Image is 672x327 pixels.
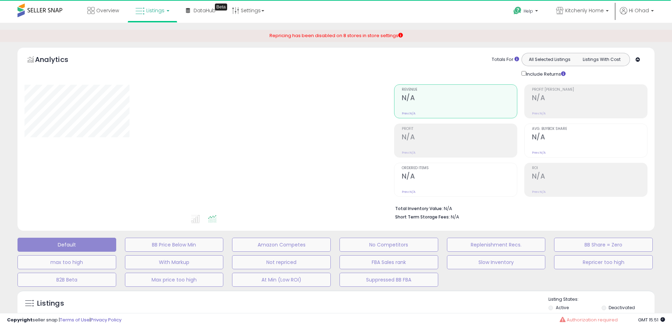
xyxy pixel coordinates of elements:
button: At Min (Low ROI) [232,273,331,287]
a: Help [508,1,545,23]
span: Profit [402,127,517,131]
h2: N/A [402,172,517,182]
b: Short Term Storage Fees: [395,214,450,220]
button: Suppressed BB FBA [339,273,438,287]
span: Kitchenly Home [565,7,604,14]
strong: Copyright [7,316,33,323]
li: N/A [395,204,642,212]
div: Tooltip anchor [215,4,227,11]
button: Listings With Cost [575,55,628,64]
h2: N/A [532,133,647,142]
span: DataHub [194,7,216,14]
small: Prev: N/A [402,111,415,116]
small: Prev: N/A [532,151,546,155]
small: Prev: N/A [402,190,415,194]
button: Amazon Competes [232,238,331,252]
h2: N/A [532,94,647,103]
h2: N/A [402,133,517,142]
span: Revenue [402,88,517,92]
button: No Competitors [339,238,438,252]
div: Totals For [492,56,519,63]
span: Listings [146,7,164,14]
button: All Selected Listings [524,55,576,64]
small: Prev: N/A [402,151,415,155]
h2: N/A [532,172,647,182]
button: BB Share = Zero [554,238,653,252]
b: Total Inventory Value: [395,206,443,211]
button: FBA Sales rank [339,255,438,269]
span: ROI [532,166,647,170]
small: Prev: N/A [532,190,546,194]
span: Ordered Items [402,166,517,170]
button: Repricer too high [554,255,653,269]
button: Default [17,238,116,252]
button: Max price too high [125,273,224,287]
small: Prev: N/A [532,111,546,116]
span: Profit [PERSON_NAME] [532,88,647,92]
span: Overview [96,7,119,14]
span: Hi Ohad [629,7,649,14]
button: Replenishment Recs. [447,238,546,252]
span: Help [524,8,533,14]
span: Avg. Buybox Share [532,127,647,131]
h5: Analytics [35,55,82,66]
button: BB Price Below Min [125,238,224,252]
button: B2B Beta [17,273,116,287]
button: Not repriced [232,255,331,269]
i: Get Help [513,6,522,15]
span: N/A [451,214,459,220]
div: Include Returns [516,70,574,78]
div: seller snap | | [7,317,121,323]
button: max too high [17,255,116,269]
a: Hi Ohad [620,7,654,23]
button: With Markup [125,255,224,269]
h2: N/A [402,94,517,103]
button: Slow Inventory [447,255,546,269]
div: Repricing has been disabled on 8 stores in store settings [269,33,403,39]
